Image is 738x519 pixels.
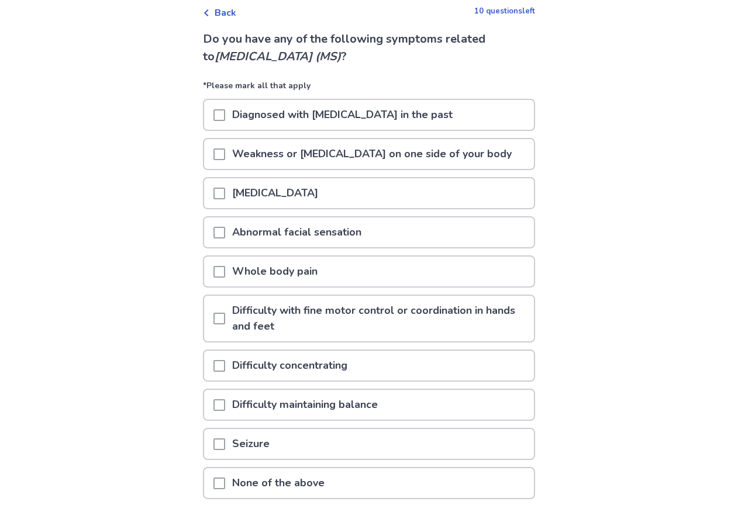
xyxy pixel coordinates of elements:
p: Weakness or [MEDICAL_DATA] on one side of your body [225,139,519,169]
span: Back [215,6,236,20]
p: Difficulty concentrating [225,351,354,380]
p: Diagnosed with [MEDICAL_DATA] in the past [225,100,460,130]
p: Whole body pain [225,257,325,286]
p: Abnormal facial sensation [225,217,368,247]
p: Do you have any of the following symptoms related to ? [203,30,535,65]
p: Seizure [225,429,277,459]
p: Difficulty with fine motor control or coordination in hands and feet [225,296,534,341]
p: [MEDICAL_DATA] [225,178,325,208]
p: 10 questions left [474,6,535,18]
p: None of the above [225,468,332,498]
p: *Please mark all that apply [203,79,535,99]
p: Difficulty maintaining balance [225,390,385,420]
i: [MEDICAL_DATA] (MS) [215,49,341,64]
